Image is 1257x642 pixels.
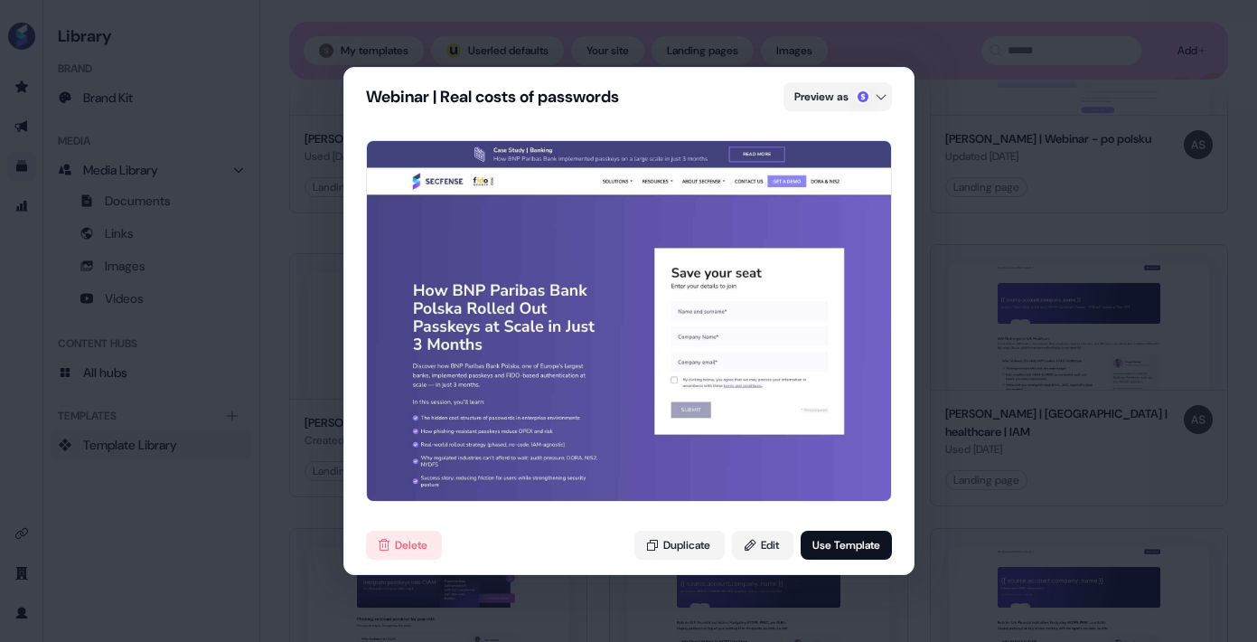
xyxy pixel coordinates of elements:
[366,86,619,108] div: Webinar | Real costs of passwords
[732,531,793,560] button: Edit
[634,531,725,560] button: Duplicate
[783,82,892,111] button: Preview as
[367,141,891,501] img: Webinar | Real costs of passwords
[801,531,892,560] button: Use Template
[366,531,442,560] button: Delete
[794,88,849,106] span: Preview as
